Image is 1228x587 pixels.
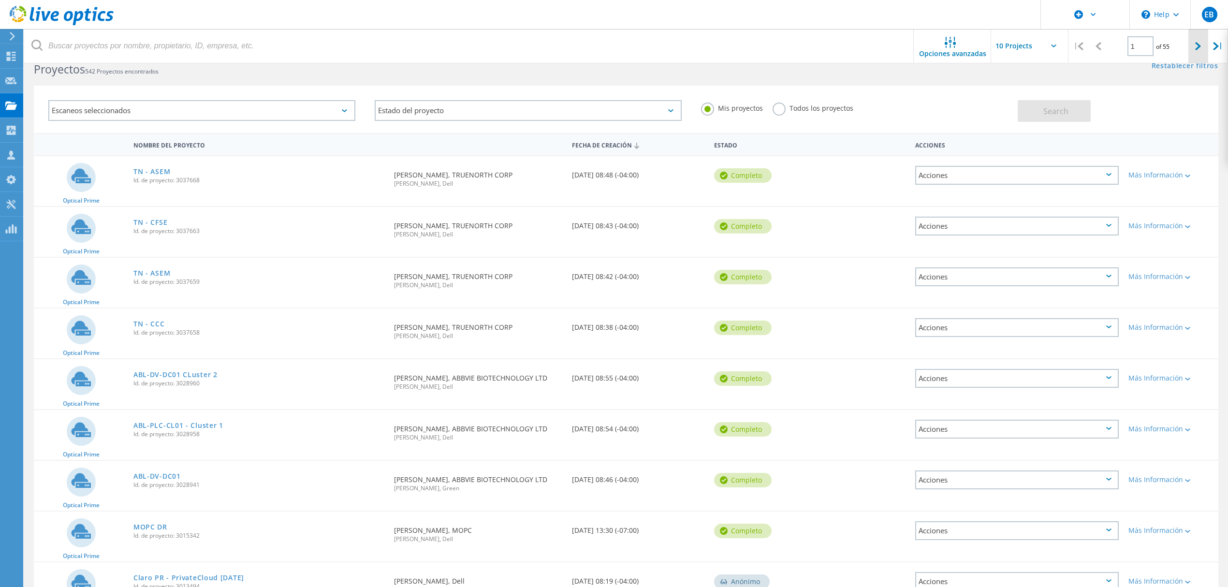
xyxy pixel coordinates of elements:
[133,574,244,581] a: Claro PR - PrivateCloud [DATE]
[394,181,562,187] span: [PERSON_NAME], Dell
[394,485,562,491] span: [PERSON_NAME], Green
[63,502,100,508] span: Optical Prime
[63,401,100,407] span: Optical Prime
[10,20,114,27] a: Live Optics Dashboard
[1128,273,1213,280] div: Más Información
[133,177,384,183] span: Id. de proyecto: 3037668
[133,371,218,378] a: ABL-DV-DC01 CLuster 2
[133,533,384,539] span: Id. de proyecto: 3015342
[714,422,772,437] div: completo
[1141,10,1150,19] svg: \n
[1128,375,1213,382] div: Más Información
[389,461,567,501] div: [PERSON_NAME], ABBVIE BIOTECHNOLOGY LTD
[24,29,914,63] input: Buscar proyectos por nombre, propietario, ID, empresa, etc.
[133,270,170,277] a: TN - ASEM
[915,318,1119,337] div: Acciones
[915,166,1119,185] div: Acciones
[394,435,562,440] span: [PERSON_NAME], Dell
[567,207,709,239] div: [DATE] 08:43 (-04:00)
[1128,172,1213,178] div: Más Información
[1128,476,1213,483] div: Más Información
[133,228,384,234] span: Id. de proyecto: 3037663
[133,431,384,437] span: Id. de proyecto: 3028958
[1128,324,1213,331] div: Más Información
[915,420,1119,439] div: Acciones
[919,50,986,57] span: Opciones avanzadas
[915,521,1119,540] div: Acciones
[133,321,165,327] a: TN - CCC
[1128,527,1213,534] div: Más Información
[709,135,816,153] div: Estado
[567,512,709,543] div: [DATE] 13:30 (-07:00)
[375,100,682,121] div: Estado del proyecto
[133,524,167,530] a: MOPC DR
[63,249,100,254] span: Optical Prime
[394,333,562,339] span: [PERSON_NAME], Dell
[1068,29,1088,63] div: |
[389,258,567,298] div: [PERSON_NAME], TRUENORTH CORP
[389,512,567,552] div: [PERSON_NAME], MOPC
[1043,106,1068,117] span: Search
[133,473,181,480] a: ABL-DV-DC01
[714,168,772,183] div: completo
[1152,62,1218,71] a: Restablecer filtros
[63,299,100,305] span: Optical Prime
[133,279,384,285] span: Id. de proyecto: 3037659
[1156,43,1170,51] span: of 55
[915,267,1119,286] div: Acciones
[389,156,567,196] div: [PERSON_NAME], TRUENORTH CORP
[567,258,709,290] div: [DATE] 08:42 (-04:00)
[34,61,85,77] b: Proyectos
[915,470,1119,489] div: Acciones
[567,461,709,493] div: [DATE] 08:46 (-04:00)
[1128,426,1213,432] div: Más Información
[773,103,853,112] label: Todos los proyectos
[1208,29,1228,63] div: |
[389,410,567,450] div: [PERSON_NAME], ABBVIE BIOTECHNOLOGY LTD
[567,156,709,188] div: [DATE] 08:48 (-04:00)
[133,219,167,226] a: TN - CFSE
[910,135,1124,153] div: Acciones
[701,103,763,112] label: Mis proyectos
[389,308,567,349] div: [PERSON_NAME], TRUENORTH CORP
[63,452,100,457] span: Optical Prime
[394,282,562,288] span: [PERSON_NAME], Dell
[394,232,562,237] span: [PERSON_NAME], Dell
[714,270,772,284] div: completo
[133,422,223,429] a: ABL-PLC-CL01 - Cluster 1
[394,384,562,390] span: [PERSON_NAME], Dell
[567,135,709,154] div: Fecha de creación
[133,381,384,386] span: Id. de proyecto: 3028960
[714,371,772,386] div: completo
[915,217,1119,235] div: Acciones
[133,330,384,336] span: Id. de proyecto: 3037658
[714,473,772,487] div: completo
[1018,100,1091,122] button: Search
[1128,222,1213,229] div: Más Información
[63,350,100,356] span: Optical Prime
[1128,578,1213,585] div: Más Información
[63,198,100,204] span: Optical Prime
[714,219,772,234] div: completo
[567,308,709,340] div: [DATE] 08:38 (-04:00)
[133,482,384,488] span: Id. de proyecto: 3028941
[389,359,567,399] div: [PERSON_NAME], ABBVIE BIOTECHNOLOGY LTD
[567,410,709,442] div: [DATE] 08:54 (-04:00)
[394,536,562,542] span: [PERSON_NAME], Dell
[389,207,567,247] div: [PERSON_NAME], TRUENORTH CORP
[85,67,159,75] span: 542 Proyectos encontrados
[1204,11,1214,18] span: EB
[129,135,389,153] div: Nombre del proyecto
[63,553,100,559] span: Optical Prime
[48,100,355,121] div: Escaneos seleccionados
[567,359,709,391] div: [DATE] 08:55 (-04:00)
[714,321,772,335] div: completo
[714,524,772,538] div: completo
[915,369,1119,388] div: Acciones
[133,168,170,175] a: TN - ASEM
